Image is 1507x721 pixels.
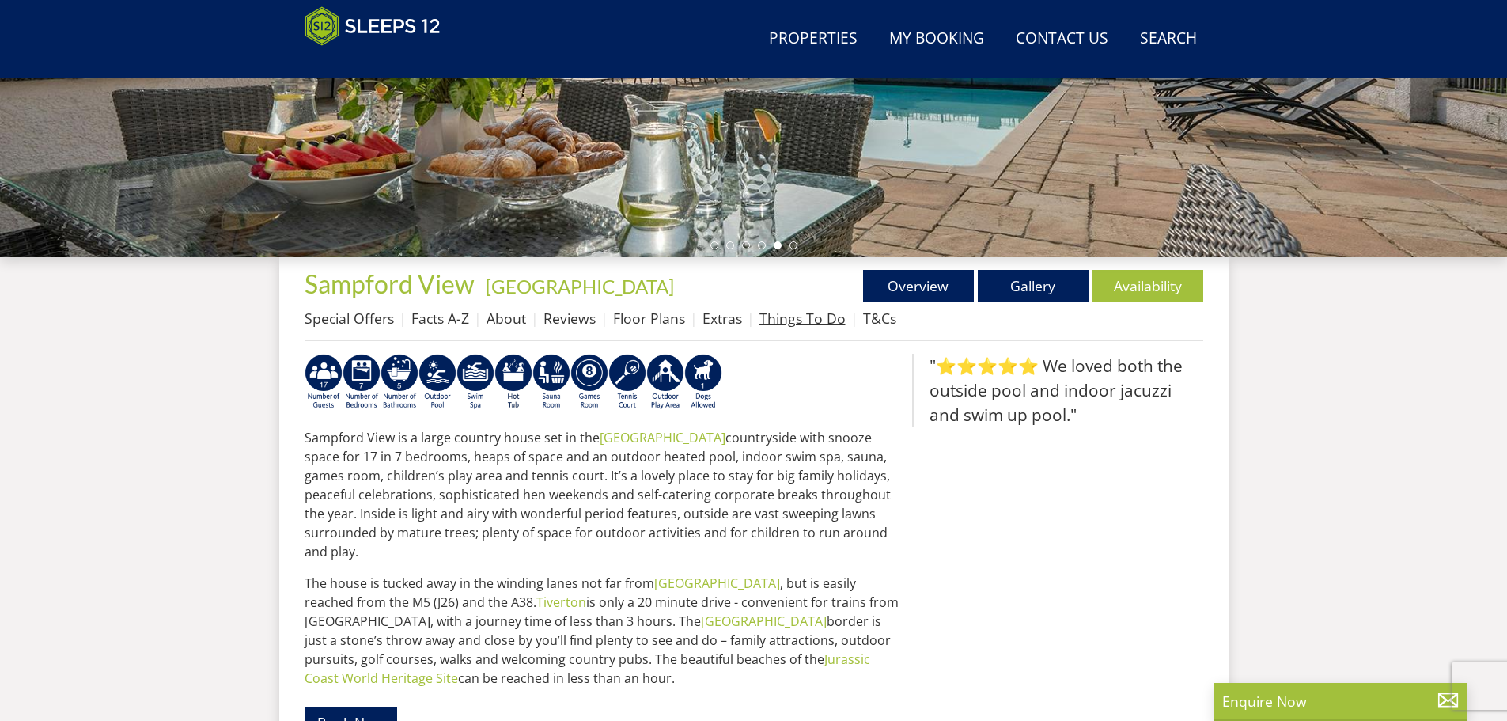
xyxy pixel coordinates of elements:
a: Facts A-Z [411,309,469,328]
a: Gallery [978,270,1089,302]
a: Properties [763,21,864,57]
a: Sampford View [305,268,479,299]
a: Things To Do [759,309,846,328]
img: AD_4nXd4159uZV-UMiuxqcoVnFx3Iqt2XntCHn1gUQyt-BU8A0X9LaS-huYuavO6AFbuEQnwCR8N_jAPXehdSVhAVBuAPoDst... [305,354,343,411]
a: Tiverton [536,594,586,611]
p: Sampford View is a large country house set in the countryside with snooze space for 17 in 7 bedro... [305,428,899,561]
p: The house is tucked away in the winding lanes not far from , but is easily reached from the M5 (J... [305,574,899,688]
a: Extras [702,309,742,328]
a: [GEOGRAPHIC_DATA] [600,429,725,446]
img: AD_4nXezK2Pz71n2kvsRSZZCGs_ZIFPggkThkdoX4Ff28P4ap-WMm_4cOXhyWlO9jcXlk-4CIjiJ00XHMjr4r_x_F1epmOLYh... [608,354,646,411]
a: Reviews [543,309,596,328]
a: Jurassic Coast World Heritage Site [305,651,870,687]
a: My Booking [883,21,990,57]
a: [GEOGRAPHIC_DATA] [486,275,674,298]
img: AD_4nXcBX9XWtisp1r4DyVfkhddle_VH6RrN3ygnUGrVnOmGqceGfhBv6nsUWs_M_dNMWm8jx42xDa-T6uhWOyA-wOI6XtUTM... [418,354,456,411]
span: - [479,275,674,298]
img: AD_4nXcpX5uDwed6-YChlrI2BYOgXwgg3aqYHOhRm0XfZB-YtQW2NrmeCr45vGAfVKUq4uWnc59ZmEsEzoF5o39EWARlT1ewO... [494,354,532,411]
a: T&Cs [863,309,896,328]
span: Sampford View [305,268,475,299]
img: AD_4nXdrZMsjcYNLGsKuA84hRzvIbesVCpXJ0qqnwZoX5ch9Zjv73tWe4fnFRs2gJ9dSiUubhZXckSJX_mqrZBmYExREIfryF... [570,354,608,411]
a: Contact Us [1009,21,1115,57]
iframe: Customer reviews powered by Trustpilot [297,55,463,69]
a: Availability [1092,270,1203,302]
a: Special Offers [305,309,394,328]
a: Search [1134,21,1203,57]
a: [GEOGRAPHIC_DATA] [654,575,780,592]
a: Floor Plans [613,309,685,328]
img: Sleeps 12 [305,6,441,46]
img: AD_4nXfjdDqPkGBf7Vpi6H87bmAUe5GYCbodrAbU4sf37YN55BCjSXGx5ZgBV7Vb9EJZsXiNVuyAiuJUB3WVt-w9eJ0vaBcHg... [646,354,684,411]
img: AD_4nXcMgaL2UimRLXeXiAqm8UPE-AF_sZahunijfYMEIQ5SjfSEJI6yyokxyra45ncz6iSW_QuFDoDBo1Fywy-cEzVuZq-ph... [381,354,418,411]
img: AD_4nXdn99pI1dG_MZ3rRvZGvEasa8mQYQuPF1MzmnPGjj6PWFnXF41KBg6DFuKGumpc8TArkkr5Vh_xbTBM_vn_i1NdeLBYY... [456,354,494,411]
img: AD_4nXfBXf7G2-f2BqMsJyFUI-7uoBZAUXCKtyres7rv2sYc85vTw-ddn44If_VJd8rglui-kv-p0PcfzFsIa2OUeBPUF7eOS... [684,354,722,411]
p: Enquire Now [1222,691,1460,712]
img: AD_4nXdjbGEeivCGLLmyT_JEP7bTfXsjgyLfnLszUAQeQ4RcokDYHVBt5R8-zTDbAVICNoGv1Dwc3nsbUb1qR6CAkrbZUeZBN... [532,354,570,411]
blockquote: "⭐⭐⭐⭐⭐ We loved both the outside pool and indoor jacuzzi and swim up pool." [912,354,1203,428]
a: About [487,309,526,328]
a: Overview [863,270,974,302]
a: [GEOGRAPHIC_DATA] [701,613,827,630]
img: AD_4nXdUEjdWxyJEXfF2QMxcnH9-q5XOFeM-cCBkt-KsCkJ9oHmM7j7w2lDMJpoznjTsqM7kKDtmmF2O_bpEel9pzSv0KunaC... [343,354,381,411]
